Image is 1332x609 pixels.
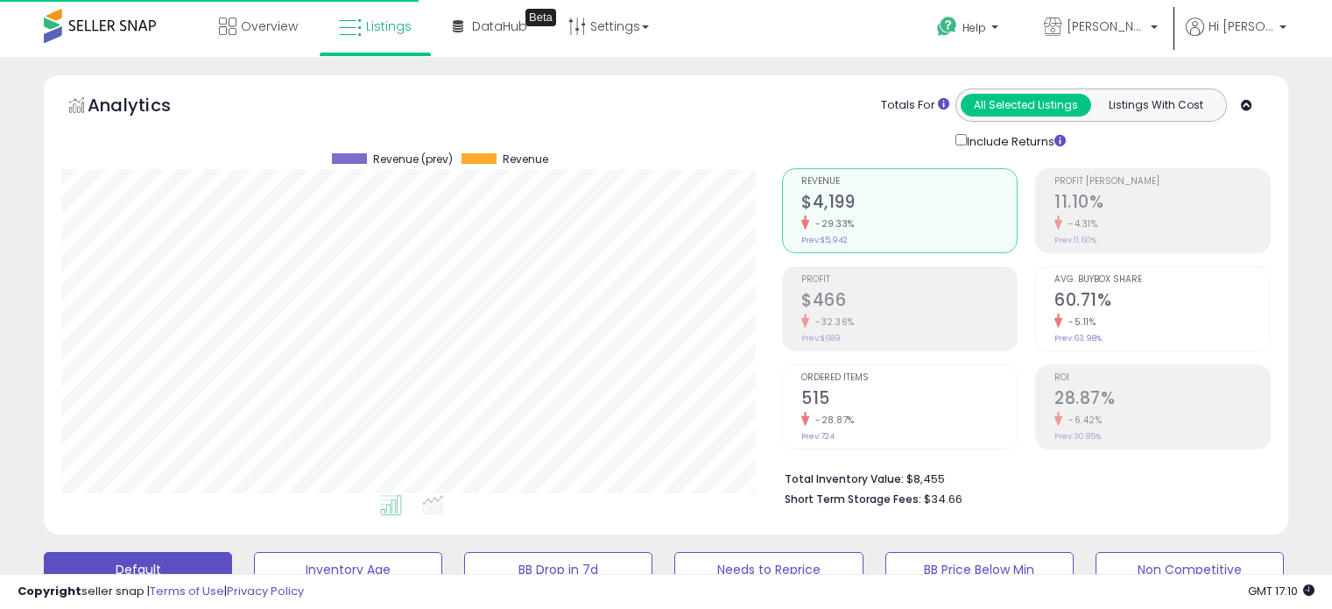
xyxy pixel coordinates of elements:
span: 2025-10-6 17:10 GMT [1248,583,1314,599]
span: Overview [241,18,298,35]
button: Needs to Reprice [674,552,863,587]
h2: $466 [801,290,1017,314]
button: BB Drop in 7d [464,552,652,587]
div: Totals For [881,97,949,114]
a: Privacy Policy [227,583,304,599]
span: Hi [PERSON_NAME] [1209,18,1274,35]
span: ROI [1054,373,1270,383]
span: Revenue [801,177,1017,187]
small: Prev: $5,942 [801,235,848,245]
button: Listings With Cost [1090,94,1221,117]
small: Prev: 30.85% [1054,431,1101,442]
i: Get Help [936,16,958,38]
span: Avg. Buybox Share [1054,275,1270,285]
small: -29.33% [809,217,855,230]
button: Non Competitive [1096,552,1284,587]
small: Prev: 11.60% [1054,235,1096,245]
small: -28.87% [809,414,855,427]
button: All Selected Listings [961,94,1091,117]
b: Short Term Storage Fees: [785,492,921,506]
span: Profit [PERSON_NAME] [1054,177,1270,187]
h2: 60.71% [1054,290,1270,314]
small: Prev: $689 [801,333,841,343]
h2: 515 [801,388,1017,412]
div: seller snap | | [18,584,304,600]
div: Tooltip anchor [525,9,556,26]
span: Profit [801,275,1017,285]
span: Ordered Items [801,373,1017,383]
span: Revenue (prev) [373,153,453,166]
a: Help [923,3,1016,57]
small: -4.31% [1062,217,1097,230]
small: Prev: 63.98% [1054,333,1102,343]
small: -5.11% [1062,315,1096,329]
small: -6.42% [1062,414,1102,427]
strong: Copyright [18,583,81,599]
span: DataHub [472,18,527,35]
a: Hi [PERSON_NAME] [1186,18,1286,57]
span: Revenue [503,153,548,166]
button: BB Price Below Min [885,552,1074,587]
small: -32.36% [809,315,855,329]
h2: 28.87% [1054,388,1270,412]
button: Default [44,552,232,587]
h2: 11.10% [1054,192,1270,216]
span: [PERSON_NAME]'s Great Goods [1067,18,1145,35]
span: Listings [366,18,412,35]
h5: Analytics [88,93,205,122]
li: $8,455 [785,467,1258,488]
b: Total Inventory Value: [785,471,904,486]
h2: $4,199 [801,192,1017,216]
div: Include Returns [942,131,1087,151]
a: Terms of Use [150,583,224,599]
button: Inventory Age [254,552,442,587]
span: Help [962,20,986,35]
small: Prev: 724 [801,431,835,442]
span: $34.66 [924,491,962,507]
